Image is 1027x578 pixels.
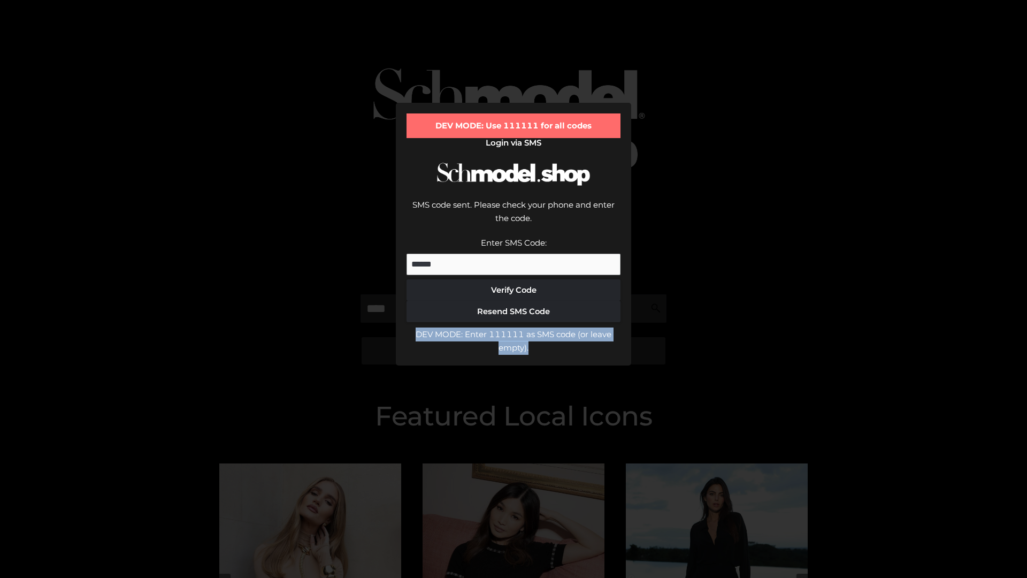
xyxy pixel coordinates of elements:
div: SMS code sent. Please check your phone and enter the code. [407,198,620,236]
button: Verify Code [407,279,620,301]
h2: Login via SMS [407,138,620,148]
img: Schmodel Logo [433,153,594,195]
label: Enter SMS Code: [481,238,547,248]
button: Resend SMS Code [407,301,620,322]
div: DEV MODE: Enter 111111 as SMS code (or leave empty). [407,328,620,355]
div: DEV MODE: Use 111111 for all codes [407,113,620,138]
